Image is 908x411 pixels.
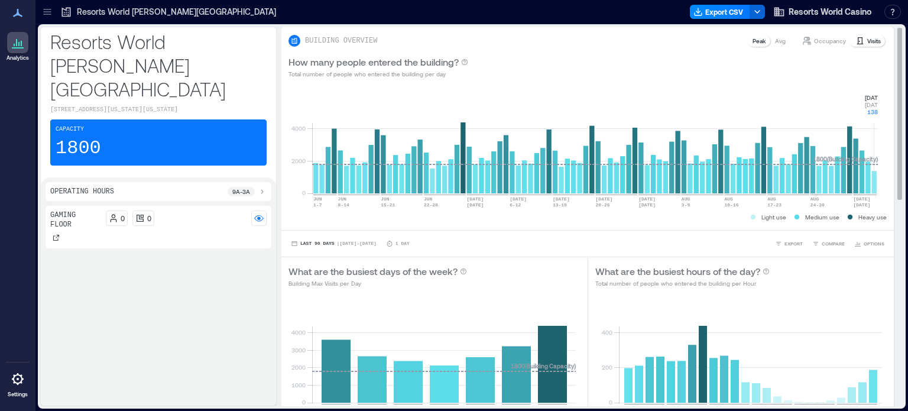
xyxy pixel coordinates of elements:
[338,196,347,202] text: JUN
[553,196,570,202] text: [DATE]
[395,240,410,247] p: 1 Day
[789,6,871,18] span: Resorts World Casino
[288,238,379,250] button: Last 90 Days |[DATE]-[DATE]
[595,279,770,288] p: Total number of people who entered the building per Hour
[767,202,781,208] text: 17-23
[7,54,29,62] p: Analytics
[358,406,375,411] text: [DATE]
[784,240,803,247] span: EXPORT
[424,202,438,208] text: 22-28
[510,196,527,202] text: [DATE]
[867,36,881,46] p: Visits
[4,365,32,402] a: Settings
[773,238,805,250] button: EXPORT
[837,406,846,411] text: 8pm
[690,5,750,19] button: Export CSV
[752,406,763,411] text: 12pm
[858,212,887,222] p: Heavy use
[313,202,322,208] text: 1-7
[852,238,887,250] button: OPTIONS
[510,202,521,208] text: 6-12
[853,196,870,202] text: [DATE]
[770,2,875,21] button: Resorts World Casino
[822,240,845,247] span: COMPARE
[794,406,803,411] text: 4pm
[322,406,339,411] text: [DATE]
[288,279,467,288] p: Building Max Visits per Day
[709,406,718,411] text: 8am
[810,196,819,202] text: AUG
[291,157,306,164] tspan: 2000
[50,30,267,101] p: Resorts World [PERSON_NAME][GEOGRAPHIC_DATA]
[853,202,870,208] text: [DATE]
[302,399,306,406] tspan: 0
[553,202,567,208] text: 13-19
[682,202,690,208] text: 3-9
[864,240,884,247] span: OPTIONS
[775,36,786,46] p: Avg
[596,202,610,208] text: 20-26
[538,406,555,411] text: [DATE]
[753,36,766,46] p: Peak
[50,187,114,196] p: Operating Hours
[381,202,395,208] text: 15-21
[121,213,125,223] p: 0
[3,28,33,65] a: Analytics
[56,137,101,160] p: 1800
[291,125,306,132] tspan: 4000
[466,406,483,411] text: [DATE]
[608,399,612,406] tspan: 0
[502,406,519,411] text: [DATE]
[77,6,276,18] p: Resorts World [PERSON_NAME][GEOGRAPHIC_DATA]
[305,36,377,46] p: BUILDING OVERVIEW
[624,406,635,411] text: 12am
[767,196,776,202] text: AUG
[601,329,612,336] tspan: 400
[467,202,484,208] text: [DATE]
[638,196,656,202] text: [DATE]
[424,196,433,202] text: JUN
[288,55,459,69] p: How many people entered the building?
[601,364,612,371] tspan: 200
[338,202,349,208] text: 8-14
[302,189,306,196] tspan: 0
[50,105,267,115] p: [STREET_ADDRESS][US_STATE][US_STATE]
[313,196,322,202] text: JUN
[232,187,250,196] p: 9a - 3a
[667,406,676,411] text: 4am
[394,406,411,411] text: [DATE]
[288,69,468,79] p: Total number of people who entered the building per day
[725,202,739,208] text: 10-16
[805,212,839,222] p: Medium use
[381,196,390,202] text: JUN
[291,381,306,389] tspan: 1000
[291,329,306,336] tspan: 4000
[638,202,656,208] text: [DATE]
[467,196,484,202] text: [DATE]
[147,213,151,223] p: 0
[291,347,306,354] tspan: 3000
[810,238,847,250] button: COMPARE
[291,364,306,371] tspan: 2000
[725,196,734,202] text: AUG
[288,264,458,279] p: What are the busiest days of the week?
[8,391,28,398] p: Settings
[595,264,760,279] p: What are the busiest hours of the day?
[814,36,846,46] p: Occupancy
[430,406,447,411] text: [DATE]
[56,125,84,134] p: Capacity
[596,196,613,202] text: [DATE]
[50,211,101,229] p: Gaming Floor
[761,212,786,222] p: Light use
[682,196,690,202] text: AUG
[810,202,825,208] text: 24-30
